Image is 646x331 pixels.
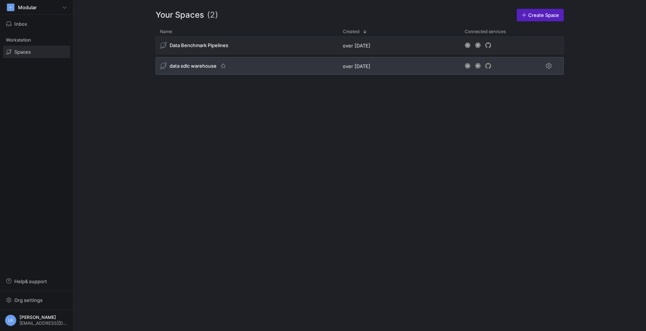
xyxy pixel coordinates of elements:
span: [PERSON_NAME] [19,315,68,320]
span: data sdlc warehouse [170,63,217,69]
div: Press SPACE to select this row. [156,57,564,78]
a: Create Space [517,9,564,21]
button: Inbox [3,18,70,30]
span: Spaces [14,49,31,55]
div: Press SPACE to select this row. [156,36,564,57]
span: over [DATE] [343,43,370,49]
span: Created [343,29,359,34]
button: Help& support [3,275,70,288]
div: LR [5,314,17,326]
span: Data Benchmark Pipelines [170,42,228,48]
button: Org settings [3,294,70,306]
span: Your Spaces [156,9,204,21]
span: Org settings [14,297,43,303]
a: Spaces [3,46,70,58]
span: Inbox [14,21,27,27]
div: Workstation [3,35,70,46]
span: Connected services [465,29,506,34]
span: Modular [18,4,37,10]
button: LR[PERSON_NAME][EMAIL_ADDRESS][DOMAIN_NAME] [3,313,70,328]
div: M [7,4,14,11]
span: (2) [207,9,218,21]
span: [EMAIL_ADDRESS][DOMAIN_NAME] [19,321,68,326]
a: Org settings [3,298,70,304]
span: Create Space [528,12,559,18]
span: Help & support [14,278,47,284]
span: over [DATE] [343,63,370,69]
span: Name [160,29,172,34]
